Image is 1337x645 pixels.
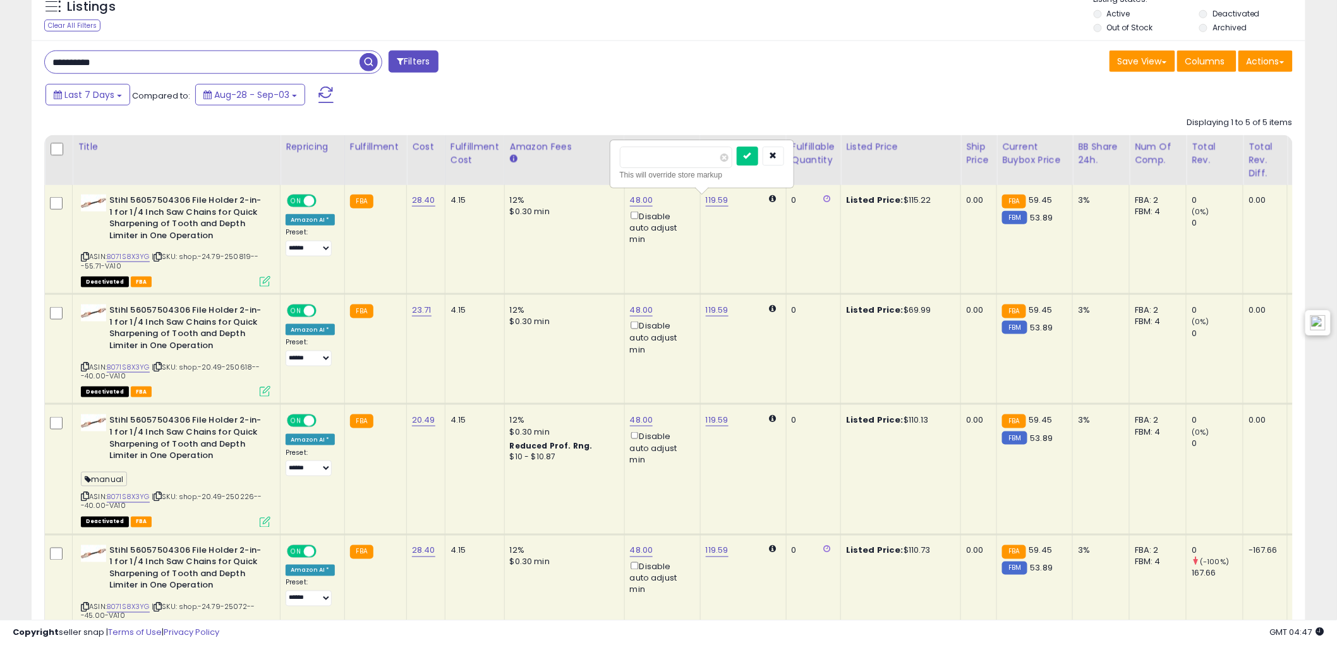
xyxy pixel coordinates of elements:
div: -167.66 [1249,545,1278,557]
span: 59.45 [1029,545,1053,557]
small: FBA [1002,304,1025,318]
div: Amazon AI * [286,434,335,445]
div: 4.15 [451,304,495,316]
div: 0 [792,545,831,557]
button: Filters [389,51,438,73]
img: icon48.png [1310,315,1326,330]
b: Listed Price: [846,194,904,206]
div: FBM: 4 [1135,426,1177,438]
div: FBA: 2 [1135,545,1177,557]
div: 4.15 [451,195,495,206]
div: $0.30 min [510,316,615,327]
button: Aug-28 - Sep-03 [195,84,305,105]
a: 23.71 [412,304,432,316]
label: Deactivated [1213,8,1260,19]
div: Title [78,140,275,154]
a: 48.00 [630,545,653,557]
small: FBA [350,545,373,559]
a: 28.40 [412,194,435,207]
div: 167.66 [1192,568,1243,579]
div: 12% [510,414,615,426]
a: 48.00 [630,304,653,316]
a: B071S8X3YG [107,362,150,373]
div: seller snap | | [13,627,219,639]
a: 20.49 [412,414,435,426]
small: (0%) [1192,316,1209,327]
label: Active [1107,8,1130,19]
div: 0 [1192,545,1243,557]
div: 0 [792,304,831,316]
b: Reduced Prof. Rng. [510,440,593,451]
div: Amazon Fees [510,140,619,154]
div: 0.00 [966,304,987,316]
span: | SKU: shop.-20.49-250618---40.00-VA10 [81,362,260,381]
button: Actions [1238,51,1293,72]
div: FBA: 2 [1135,414,1177,426]
span: FBA [131,387,152,397]
button: Columns [1177,51,1237,72]
label: Out of Stock [1107,22,1153,33]
div: $10 - $10.87 [510,452,615,462]
small: FBA [1002,195,1025,208]
div: Disable auto adjust min [630,560,691,596]
div: BB Share 24h. [1078,140,1124,167]
div: 4.15 [451,545,495,557]
div: 0 [1192,438,1243,449]
span: ON [288,416,304,426]
div: 0.00 [966,195,987,206]
small: FBM [1002,431,1027,445]
div: Listed Price [846,140,955,154]
label: Archived [1213,22,1247,33]
div: 0 [1192,304,1243,316]
button: Save View [1110,51,1175,72]
small: FBA [350,414,373,428]
div: $110.13 [846,414,951,426]
div: Disable auto adjust min [630,319,691,355]
a: 48.00 [630,194,653,207]
b: Listed Price: [846,304,904,316]
span: OFF [315,306,335,316]
b: Listed Price: [846,414,904,426]
b: Listed Price: [846,545,904,557]
b: Stihl 56057504306 File Holder 2-in-1 for 1/4 Inch Saw Chains for Quick Sharpening of Tooth and De... [109,195,263,244]
div: Amazon AI * [286,214,335,226]
small: FBA [350,195,373,208]
span: OFF [315,546,335,557]
span: | SKU: shop.-20.49-250226---40.00-VA10 [81,492,262,511]
a: Privacy Policy [164,626,219,638]
div: Disable auto adjust min [630,209,691,245]
span: 53.89 [1031,562,1053,574]
div: 3% [1078,545,1120,557]
span: | SKU: shop.-24.79-25072---45.00-VA10 [81,602,255,621]
span: manual [81,472,127,486]
span: 59.45 [1029,194,1053,206]
small: FBA [1002,545,1025,559]
div: Preset: [286,579,335,607]
span: 53.89 [1031,212,1053,224]
span: OFF [315,416,335,426]
b: Stihl 56057504306 File Holder 2-in-1 for 1/4 Inch Saw Chains for Quick Sharpening of Tooth and De... [109,414,263,464]
div: Fulfillment Cost [451,140,499,167]
div: Clear All Filters [44,20,100,32]
div: 4.15 [451,414,495,426]
a: 119.59 [706,545,729,557]
div: 0 [1192,195,1243,206]
b: Stihl 56057504306 File Holder 2-in-1 for 1/4 Inch Saw Chains for Quick Sharpening of Tooth and De... [109,304,263,354]
a: B071S8X3YG [107,492,150,503]
span: 53.89 [1031,322,1053,334]
img: 31l6pW2GFvL._SL40_.jpg [81,414,106,431]
a: B071S8X3YG [107,251,150,262]
img: 31l6pW2GFvL._SL40_.jpg [81,195,106,212]
div: FBM: 4 [1135,316,1177,327]
div: Ship Price [966,140,991,167]
div: 12% [510,304,615,316]
div: $0.30 min [510,557,615,568]
img: 31l6pW2GFvL._SL40_.jpg [81,545,106,562]
div: 0 [792,414,831,426]
div: Total Rev. [1192,140,1238,167]
small: FBA [350,304,373,318]
span: Aug-28 - Sep-03 [214,88,289,101]
div: $115.22 [846,195,951,206]
span: 53.89 [1031,432,1053,444]
div: $110.73 [846,545,951,557]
